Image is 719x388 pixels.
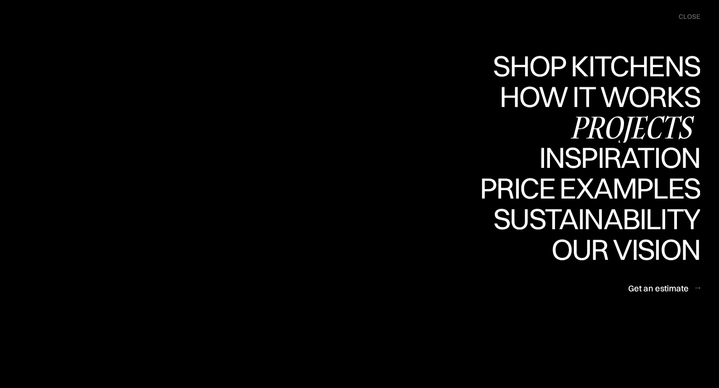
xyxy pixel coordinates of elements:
[564,112,700,143] a: Projects
[544,264,700,294] div: Our vision
[22,22,93,29] div: Domain: [DOMAIN_NAME]
[480,203,700,232] div: Price examples
[628,282,689,294] div: Get an estimate
[489,81,700,110] div: Shop Kitchens
[489,51,700,82] a: Shop KitchensShop Kitchens
[497,111,700,141] div: How it works
[544,235,700,265] a: Our visionOur vision
[564,112,700,142] div: Projects
[13,22,20,29] img: website_grey.svg
[24,49,31,55] img: tab_domain_overview_orange.svg
[544,235,700,264] div: Our vision
[486,204,700,233] div: Sustainability
[497,82,700,111] div: How it works
[670,8,700,25] div: menu
[24,13,41,20] div: v 4.0.25
[489,51,700,81] div: Shop Kitchens
[527,143,700,173] a: InspirationInspiration
[34,50,75,55] div: Domain Overview
[679,12,700,21] div: close
[497,82,700,113] a: How it worksHow it works
[13,13,20,20] img: logo_orange.svg
[486,204,700,235] a: SustainabilitySustainability
[628,278,700,298] a: Get an estimate
[527,172,700,202] div: Inspiration
[486,233,700,263] div: Sustainability
[85,49,92,55] img: tab_keywords_by_traffic_grey.svg
[480,173,700,204] a: Price examplesPrice examples
[480,173,700,203] div: Price examples
[94,50,139,55] div: Keywords by Traffic
[527,143,700,172] div: Inspiration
